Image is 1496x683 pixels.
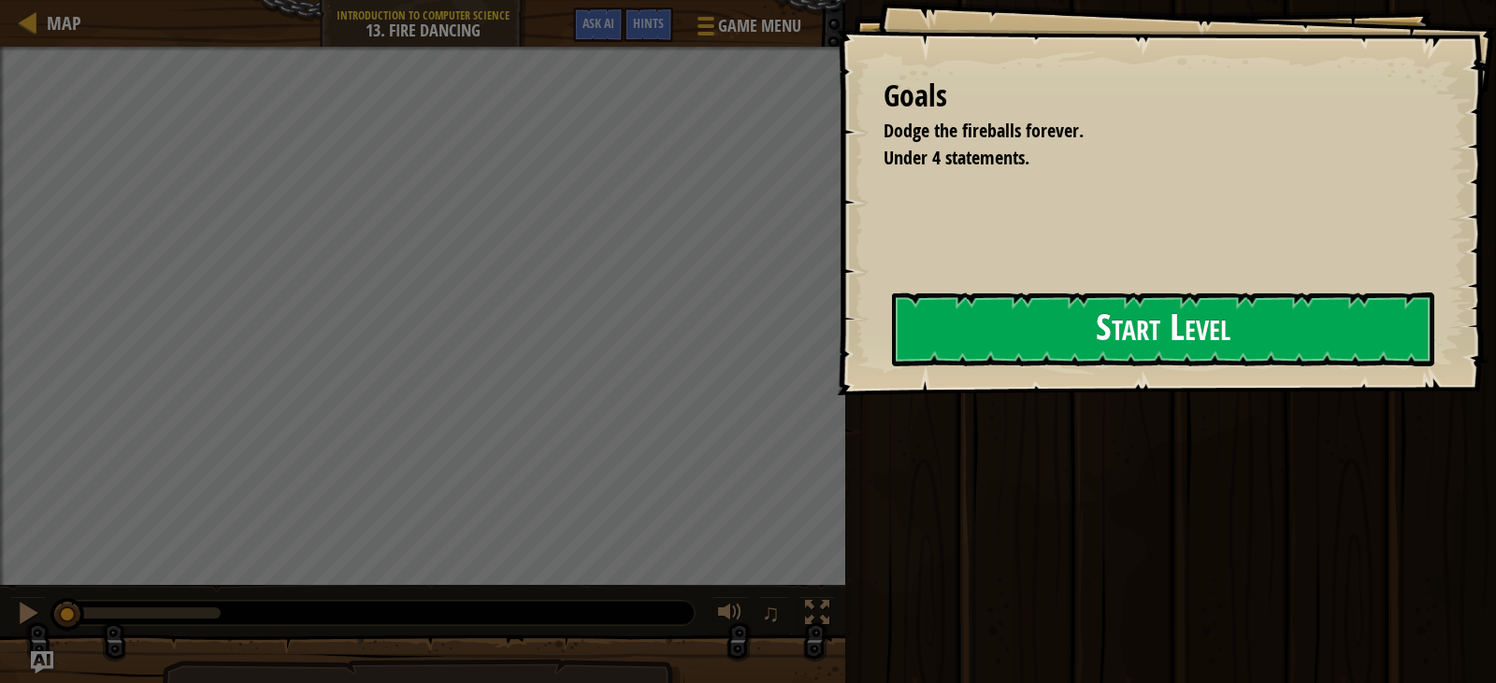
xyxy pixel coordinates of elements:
span: Map [47,10,81,36]
span: Dodge the fireballs forever. [884,118,1084,143]
button: ♫ [758,596,790,634]
span: Hints [633,14,664,32]
button: Start Level [892,292,1434,366]
span: Ask AI [583,14,614,32]
span: Under 4 statements. [884,145,1029,170]
button: Ask AI [573,7,624,42]
button: Ask AI [31,651,53,674]
span: Game Menu [718,14,801,38]
button: Ctrl + P: Pause [9,596,47,634]
button: Game Menu [683,7,813,51]
li: Under 4 statements. [860,145,1426,172]
button: Toggle fullscreen [798,596,836,634]
a: Map [37,10,81,36]
div: Goals [884,75,1431,118]
button: Adjust volume [712,596,749,634]
li: Dodge the fireballs forever. [860,118,1426,145]
span: ♫ [762,599,781,627]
